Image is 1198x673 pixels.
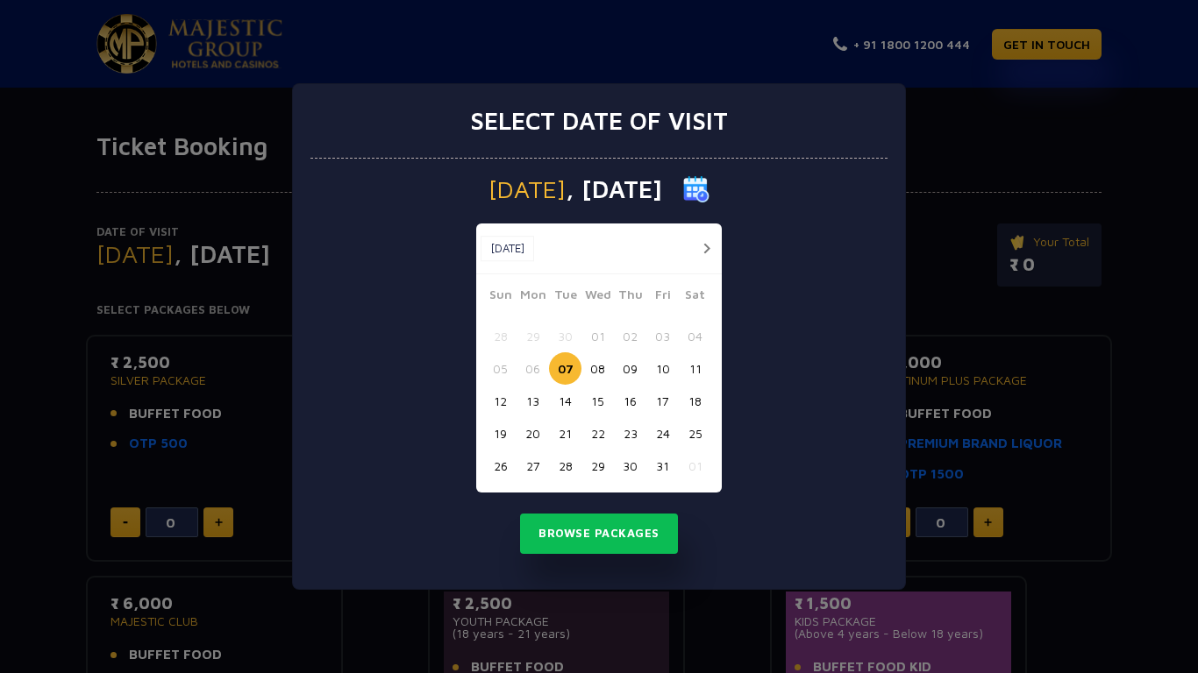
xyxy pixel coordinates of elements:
[549,320,581,352] button: 30
[484,450,517,482] button: 26
[520,514,678,554] button: Browse Packages
[517,417,549,450] button: 20
[566,177,662,202] span: , [DATE]
[517,450,549,482] button: 27
[549,352,581,385] button: 07
[484,320,517,352] button: 28
[679,352,711,385] button: 11
[581,285,614,309] span: Wed
[646,450,679,482] button: 31
[614,385,646,417] button: 16
[679,450,711,482] button: 01
[581,352,614,385] button: 08
[646,352,679,385] button: 10
[683,176,710,202] img: calender icon
[517,320,549,352] button: 29
[614,352,646,385] button: 09
[484,285,517,309] span: Sun
[614,450,646,482] button: 30
[581,417,614,450] button: 22
[646,320,679,352] button: 03
[646,385,679,417] button: 17
[614,285,646,309] span: Thu
[549,285,581,309] span: Tue
[484,352,517,385] button: 05
[646,417,679,450] button: 24
[581,320,614,352] button: 01
[679,285,711,309] span: Sat
[614,320,646,352] button: 02
[517,352,549,385] button: 06
[484,385,517,417] button: 12
[517,285,549,309] span: Mon
[484,417,517,450] button: 19
[549,385,581,417] button: 14
[549,450,581,482] button: 28
[614,417,646,450] button: 23
[679,320,711,352] button: 04
[481,236,534,262] button: [DATE]
[679,417,711,450] button: 25
[517,385,549,417] button: 13
[679,385,711,417] button: 18
[488,177,566,202] span: [DATE]
[470,106,728,136] h3: Select date of visit
[581,385,614,417] button: 15
[549,417,581,450] button: 21
[581,450,614,482] button: 29
[646,285,679,309] span: Fri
